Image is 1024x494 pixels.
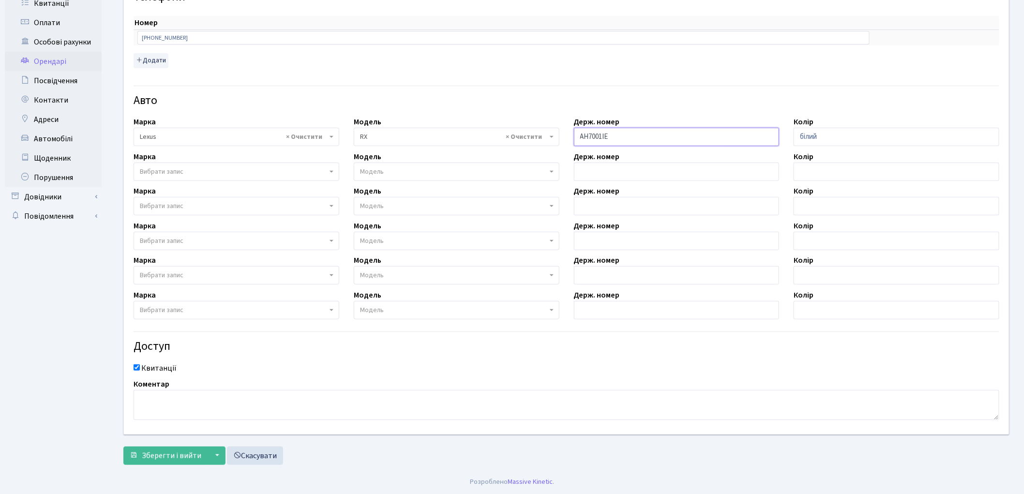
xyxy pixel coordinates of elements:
a: Оплати [5,13,102,32]
label: Модель [354,116,381,128]
label: Марка [134,289,156,301]
a: Особові рахунки [5,32,102,52]
label: Квитанції [141,362,177,374]
a: Massive Kinetic [508,477,553,487]
span: Видалити всі елементи [286,132,322,142]
span: Модель [360,305,384,315]
a: Орендарі [5,52,102,71]
label: Колір [794,220,813,232]
a: Посвідчення [5,71,102,90]
a: Щоденник [5,149,102,168]
label: Модель [354,289,381,301]
h4: Доступ [134,340,999,354]
label: Колір [794,151,813,163]
span: Вибрати запис [140,201,183,211]
a: Скасувати [227,447,283,465]
label: Колір [794,254,813,266]
a: Адреси [5,110,102,129]
label: Модель [354,185,381,197]
label: Держ. номер [574,151,620,163]
label: Модель [354,151,381,163]
a: Порушення [5,168,102,187]
label: Марка [134,151,156,163]
label: Марка [134,254,156,266]
span: Lexus [134,128,339,146]
label: Марка [134,185,156,197]
label: Колір [794,289,813,301]
label: Держ. номер [574,289,620,301]
label: Держ. номер [574,254,620,266]
span: Модель [360,236,384,246]
button: Зберегти і вийти [123,447,208,465]
span: Модель [360,167,384,177]
label: Марка [134,116,156,128]
h4: Авто [134,94,999,108]
span: Зберегти і вийти [142,450,201,461]
span: Lexus [140,132,327,142]
a: Повідомлення [5,207,102,226]
span: RX [360,132,547,142]
div: Розроблено . [470,477,554,487]
label: Держ. номер [574,220,620,232]
span: Модель [360,270,384,280]
span: Вибрати запис [140,167,183,177]
label: Коментар [134,378,169,390]
span: Вибрати запис [140,270,183,280]
button: Додати [134,53,168,68]
label: Держ. номер [574,185,620,197]
span: Вибрати запис [140,305,183,315]
label: Колір [794,116,813,128]
a: Довідники [5,187,102,207]
label: Колір [794,185,813,197]
span: Модель [360,201,384,211]
span: RX [354,128,559,146]
label: Марка [134,220,156,232]
label: Держ. номер [574,116,620,128]
span: Видалити всі елементи [506,132,542,142]
label: Модель [354,220,381,232]
th: Номер [134,16,873,30]
a: Автомобілі [5,129,102,149]
span: Вибрати запис [140,236,183,246]
label: Модель [354,254,381,266]
a: Контакти [5,90,102,110]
